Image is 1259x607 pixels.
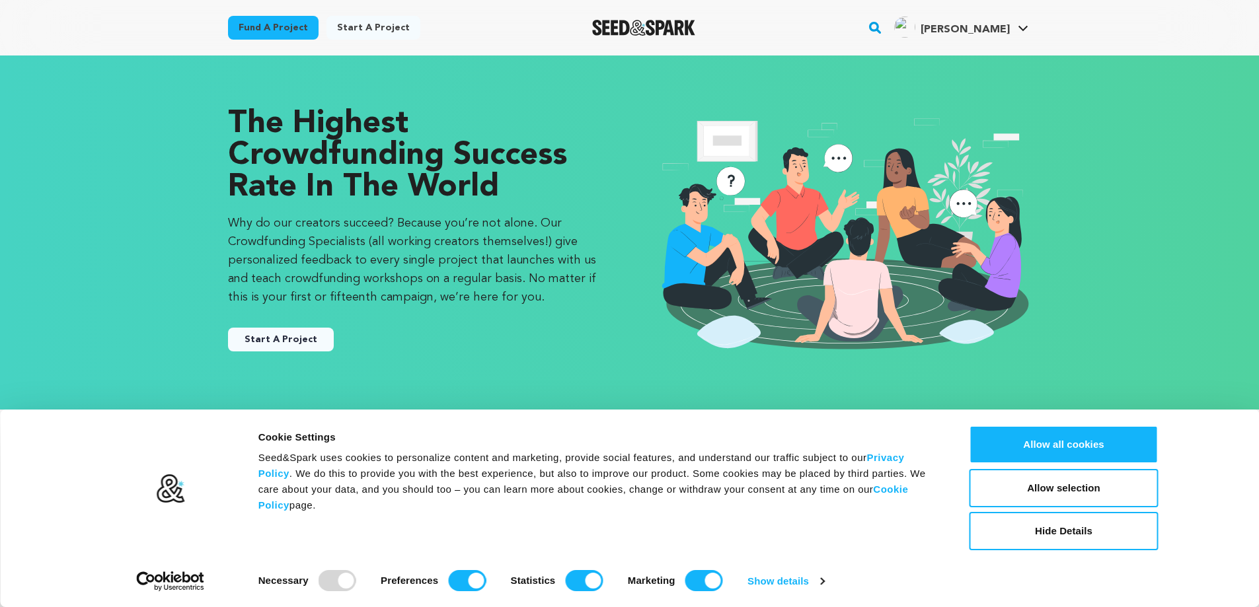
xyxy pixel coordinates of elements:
[592,20,696,36] a: Seed&Spark Homepage
[258,450,940,513] div: Seed&Spark uses cookies to personalize content and marketing, provide social features, and unders...
[511,575,556,586] strong: Statistics
[894,17,915,38] img: ACg8ocKd3Btc2jabK7L62Z2PDITGw31bDxgBlR1tXlxqBFnd8trjXw=s96-c
[326,16,420,40] a: Start a project
[970,425,1159,464] button: Allow all cookies
[112,571,228,591] a: Usercentrics Cookiebot - opens in a new window
[592,20,696,36] img: Seed&Spark Logo Dark Mode
[747,571,824,591] a: Show details
[381,575,438,586] strong: Preferences
[970,512,1159,550] button: Hide Details
[892,14,1031,42] span: gyan k.'s Profile
[656,108,1032,357] img: seedandspark start project illustration image
[228,108,603,203] p: The Highest Crowdfunding Success Rate in the World
[228,328,334,351] button: Start A Project
[258,429,940,445] div: Cookie Settings
[894,17,1010,38] div: gyan k.'s Profile
[155,474,185,504] img: logo
[970,469,1159,507] button: Allow selection
[228,16,319,40] a: Fund a project
[258,575,309,586] strong: Necessary
[228,214,603,306] p: Why do our creators succeed? Because you’re not alone. Our Crowdfunding Specialists (all working ...
[921,24,1010,35] span: [PERSON_NAME]
[892,14,1031,38] a: gyan k.'s Profile
[628,575,675,586] strong: Marketing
